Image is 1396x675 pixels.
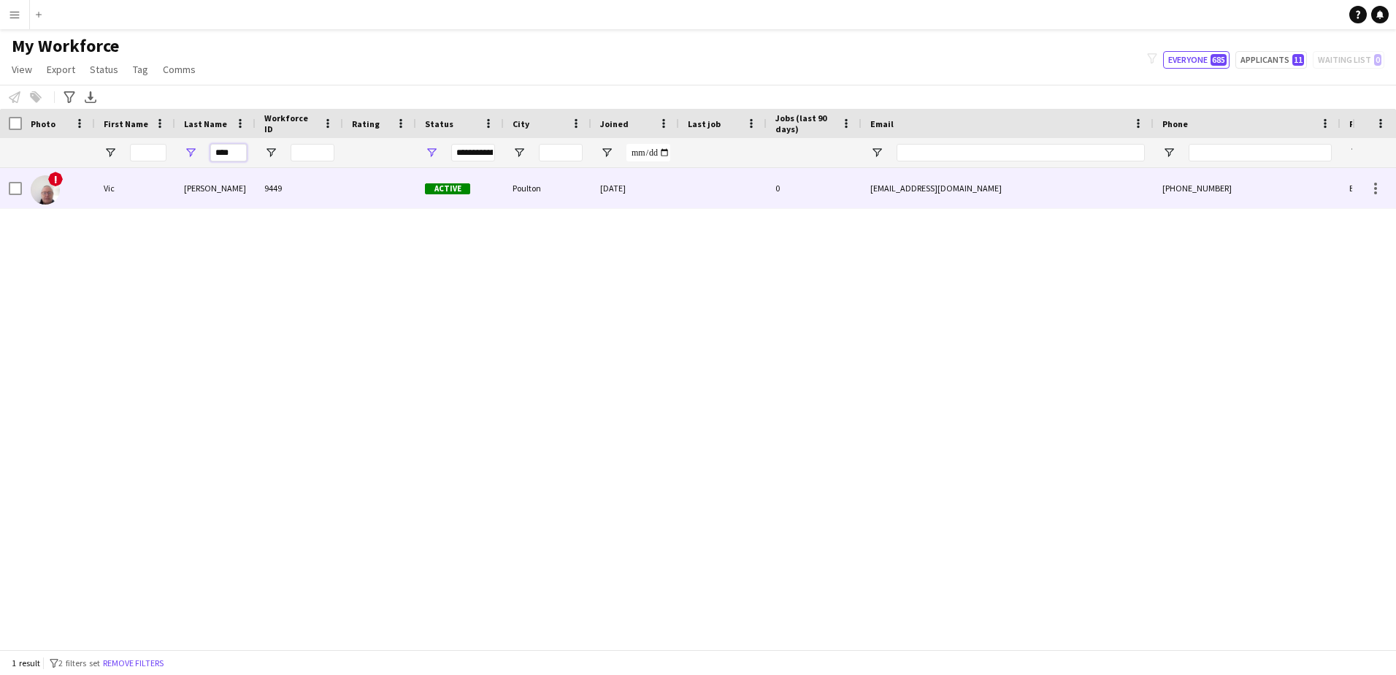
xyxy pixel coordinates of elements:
a: Status [84,60,124,79]
input: Email Filter Input [897,144,1145,161]
button: Remove filters [100,655,166,671]
span: Last job [688,118,721,129]
span: First Name [104,118,148,129]
span: City [513,118,529,129]
button: Open Filter Menu [104,146,117,159]
app-action-btn: Export XLSX [82,88,99,106]
button: Everyone685 [1163,51,1230,69]
span: Joined [600,118,629,129]
input: Last Name Filter Input [210,144,247,161]
img: Vic Shields [31,175,60,205]
span: Last Name [184,118,227,129]
div: [PHONE_NUMBER] [1154,168,1341,208]
span: Jobs (last 90 days) [775,113,835,134]
button: Open Filter Menu [1349,146,1362,159]
div: [DATE] [591,168,679,208]
input: First Name Filter Input [130,144,166,161]
span: Status [425,118,453,129]
span: Export [47,63,75,76]
span: Workforce ID [264,113,317,134]
a: View [6,60,38,79]
a: Tag [127,60,154,79]
button: Open Filter Menu [600,146,613,159]
a: Comms [157,60,202,79]
input: Phone Filter Input [1189,144,1332,161]
div: [PERSON_NAME] [175,168,256,208]
span: Rating [352,118,380,129]
span: My Workforce [12,35,119,57]
input: City Filter Input [539,144,583,161]
button: Open Filter Menu [264,146,277,159]
button: Open Filter Menu [425,146,438,159]
button: Open Filter Menu [513,146,526,159]
span: Comms [163,63,196,76]
span: View [12,63,32,76]
div: Poulton [504,168,591,208]
div: [EMAIL_ADDRESS][DOMAIN_NAME] [862,168,1154,208]
div: 9449 [256,168,343,208]
span: Email [870,118,894,129]
div: 0 [767,168,862,208]
input: Workforce ID Filter Input [291,144,334,161]
span: 685 [1211,54,1227,66]
span: Photo [31,118,55,129]
span: Phone [1162,118,1188,129]
div: Vic [95,168,175,208]
span: Status [90,63,118,76]
button: Open Filter Menu [1162,146,1176,159]
button: Open Filter Menu [870,146,883,159]
button: Open Filter Menu [184,146,197,159]
span: Tag [133,63,148,76]
span: 11 [1292,54,1304,66]
input: Joined Filter Input [626,144,670,161]
span: 2 filters set [58,657,100,668]
app-action-btn: Advanced filters [61,88,78,106]
span: Active [425,183,470,194]
span: ! [48,172,63,186]
a: Export [41,60,81,79]
span: Profile [1349,118,1378,129]
button: Applicants11 [1235,51,1307,69]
